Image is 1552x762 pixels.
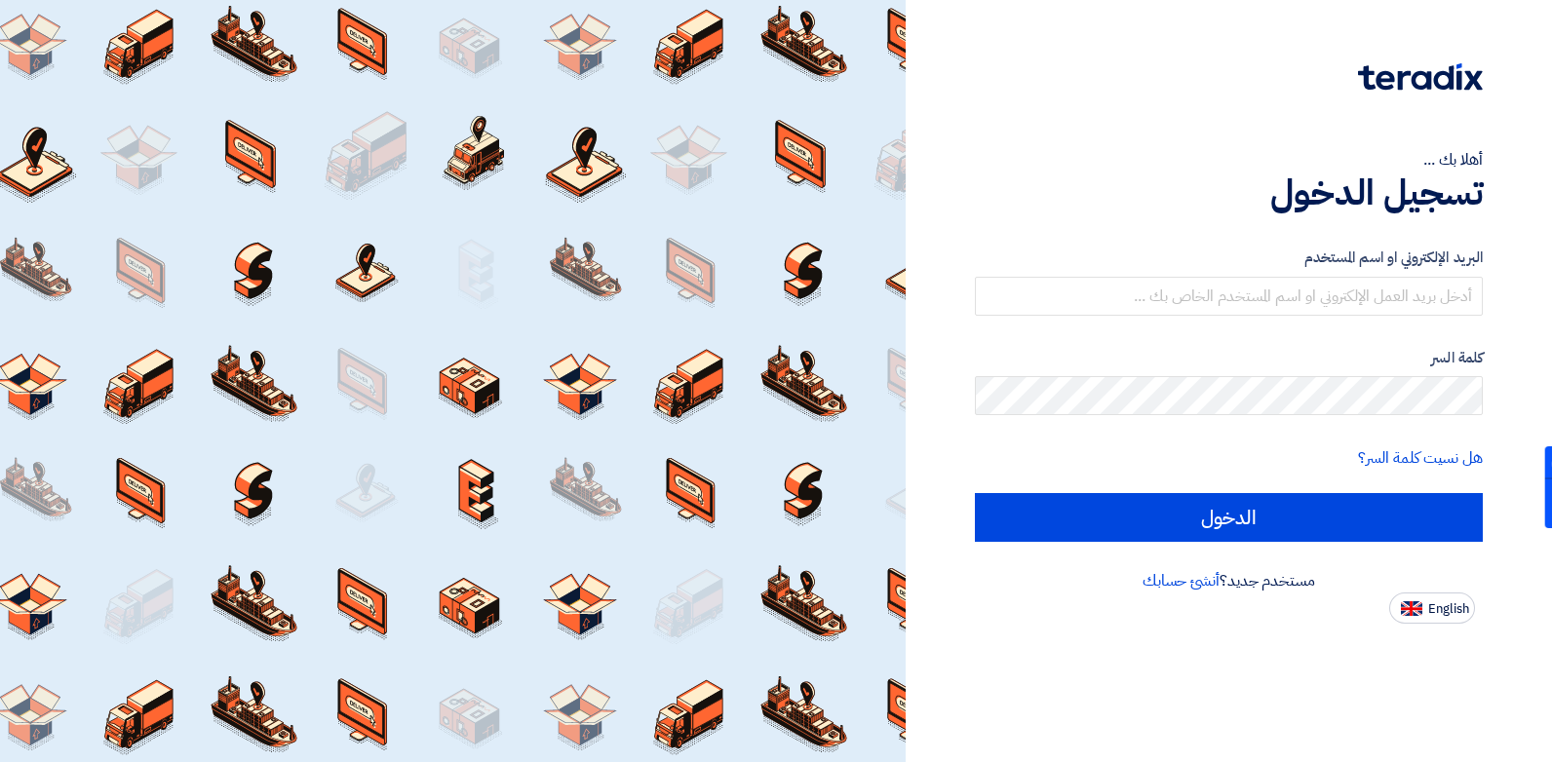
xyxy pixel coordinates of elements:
img: Teradix logo [1358,63,1483,91]
img: en-US.png [1401,601,1422,616]
label: البريد الإلكتروني او اسم المستخدم [975,247,1483,269]
span: English [1428,602,1469,616]
label: كلمة السر [975,347,1483,369]
button: English [1389,592,1475,624]
a: هل نسيت كلمة السر؟ [1358,446,1483,470]
div: أهلا بك ... [975,148,1483,171]
input: الدخول [975,493,1483,542]
input: أدخل بريد العمل الإلكتروني او اسم المستخدم الخاص بك ... [975,277,1483,316]
h1: تسجيل الدخول [975,171,1483,214]
div: مستخدم جديد؟ [975,569,1483,592]
a: أنشئ حسابك [1143,569,1220,592]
